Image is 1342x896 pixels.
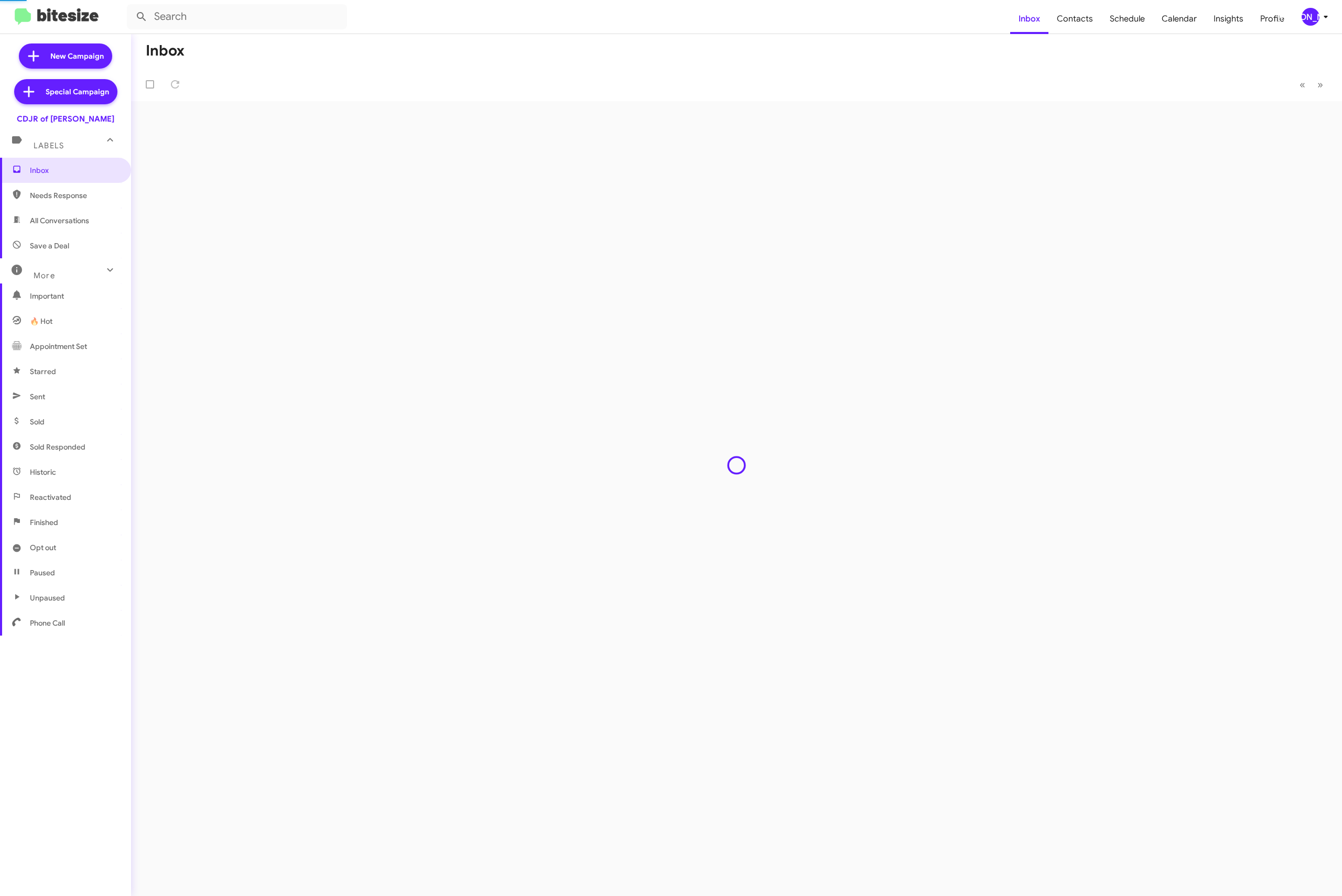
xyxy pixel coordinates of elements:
[17,114,114,124] div: CDJR of [PERSON_NAME]
[14,79,117,104] a: Special Campaign
[1317,78,1323,91] span: »
[34,271,55,280] span: More
[146,42,185,59] h1: Inbox
[30,442,85,452] span: Sold Responded
[1252,4,1293,34] a: Profile
[30,316,52,326] span: 🔥 Hot
[34,141,64,150] span: Labels
[30,593,65,603] span: Unpaused
[19,43,112,69] a: New Campaign
[1311,74,1329,95] button: Next
[30,190,119,201] span: Needs Response
[30,241,69,251] span: Save a Deal
[1010,4,1048,34] a: Inbox
[30,366,56,377] span: Starred
[30,517,58,528] span: Finished
[30,492,71,502] span: Reactivated
[30,165,119,176] span: Inbox
[1293,8,1330,26] button: [PERSON_NAME]
[1302,8,1319,26] div: [PERSON_NAME]
[1205,4,1252,34] a: Insights
[1294,74,1329,95] nav: Page navigation example
[50,51,104,61] span: New Campaign
[1101,4,1153,34] a: Schedule
[1048,4,1101,34] a: Contacts
[1300,78,1305,91] span: «
[1293,74,1312,95] button: Previous
[46,86,109,97] span: Special Campaign
[30,215,89,226] span: All Conversations
[30,391,45,402] span: Sent
[30,341,87,352] span: Appointment Set
[30,542,56,553] span: Opt out
[30,417,45,427] span: Sold
[127,4,347,29] input: Search
[1153,4,1205,34] a: Calendar
[30,291,119,301] span: Important
[30,467,56,477] span: Historic
[30,618,65,628] span: Phone Call
[30,567,55,578] span: Paused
